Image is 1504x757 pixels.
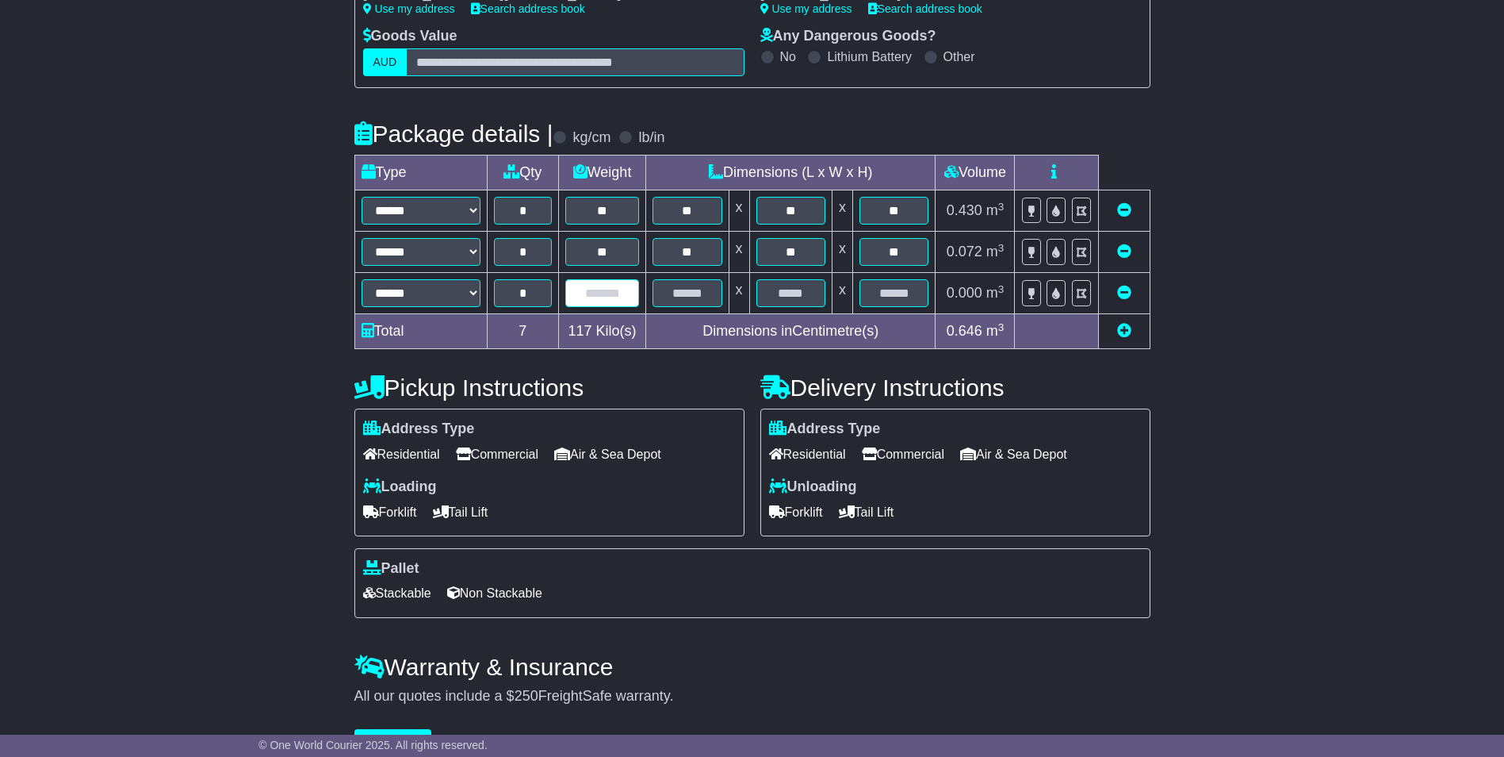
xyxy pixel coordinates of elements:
[363,500,417,525] span: Forklift
[827,49,912,64] label: Lithium Battery
[456,442,538,467] span: Commercial
[760,375,1150,401] h4: Delivery Instructions
[363,442,440,467] span: Residential
[868,2,982,15] a: Search address book
[354,156,487,190] td: Type
[638,129,664,147] label: lb/in
[862,442,944,467] span: Commercial
[769,478,857,496] label: Unloading
[839,500,894,525] span: Tail Lift
[832,232,852,273] td: x
[947,285,982,301] span: 0.000
[354,121,553,147] h4: Package details |
[760,28,936,45] label: Any Dangerous Goods?
[986,202,1005,218] span: m
[769,421,881,438] label: Address Type
[769,442,846,467] span: Residential
[986,323,1005,339] span: m
[1117,202,1131,218] a: Remove this item
[568,323,592,339] span: 117
[363,581,431,605] span: Stackable
[363,421,475,438] label: Address Type
[998,242,1005,254] sup: 3
[832,273,852,314] td: x
[554,442,661,467] span: Air & Sea Depot
[729,273,749,314] td: x
[572,129,610,147] label: kg/cm
[998,201,1005,213] sup: 3
[447,581,542,605] span: Non Stackable
[363,478,437,496] label: Loading
[1117,285,1131,301] a: Remove this item
[769,500,823,525] span: Forklift
[986,285,1005,301] span: m
[354,688,1150,705] div: All our quotes include a $ FreightSafe warranty.
[943,49,975,64] label: Other
[471,2,585,15] a: Search address book
[646,314,936,349] td: Dimensions in Centimetre(s)
[986,244,1005,259] span: m
[363,2,455,15] a: Use my address
[354,314,487,349] td: Total
[998,283,1005,295] sup: 3
[936,156,1015,190] td: Volume
[515,688,538,704] span: 250
[947,323,982,339] span: 0.646
[354,654,1150,680] h4: Warranty & Insurance
[487,314,559,349] td: 7
[947,202,982,218] span: 0.430
[947,244,982,259] span: 0.072
[363,28,457,45] label: Goods Value
[1117,323,1131,339] a: Add new item
[487,156,559,190] td: Qty
[998,321,1005,333] sup: 3
[1117,244,1131,259] a: Remove this item
[780,49,796,64] label: No
[832,190,852,232] td: x
[960,442,1067,467] span: Air & Sea Depot
[760,2,852,15] a: Use my address
[354,375,744,401] h4: Pickup Instructions
[433,500,488,525] span: Tail Lift
[729,190,749,232] td: x
[363,48,408,76] label: AUD
[258,739,488,751] span: © One World Courier 2025. All rights reserved.
[363,560,419,578] label: Pallet
[646,156,936,190] td: Dimensions (L x W x H)
[559,314,646,349] td: Kilo(s)
[559,156,646,190] td: Weight
[354,729,432,757] button: Get Quotes
[729,232,749,273] td: x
